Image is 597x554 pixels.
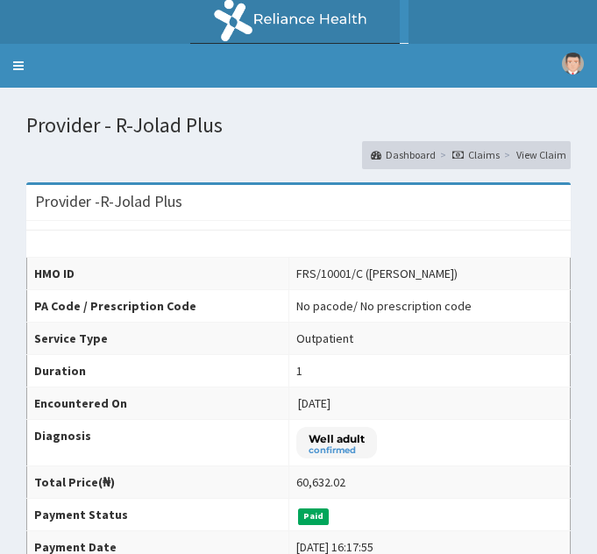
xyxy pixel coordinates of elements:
img: User Image [562,53,584,75]
th: HMO ID [27,257,289,289]
a: Dashboard [371,147,436,162]
div: Outpatient [296,330,353,347]
th: Total Price(₦) [27,466,289,499]
div: 60,632.02 [296,473,345,491]
span: Paid [298,508,330,524]
small: confirmed [309,446,365,455]
div: No pacode / No prescription code [296,297,472,315]
h3: Provider - R-Jolad Plus [35,194,182,210]
th: Encountered On [27,387,289,419]
th: PA Code / Prescription Code [27,289,289,322]
span: [DATE] [298,395,330,411]
th: Payment Status [27,499,289,531]
div: 1 [296,362,302,380]
th: Duration [27,354,289,387]
th: Diagnosis [27,419,289,466]
div: FRS/10001/C ([PERSON_NAME]) [296,265,458,282]
h1: Provider - R-Jolad Plus [26,114,571,137]
a: Claims [452,147,500,162]
a: View Claim [516,147,566,162]
p: Well adult [309,431,365,446]
th: Service Type [27,322,289,354]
